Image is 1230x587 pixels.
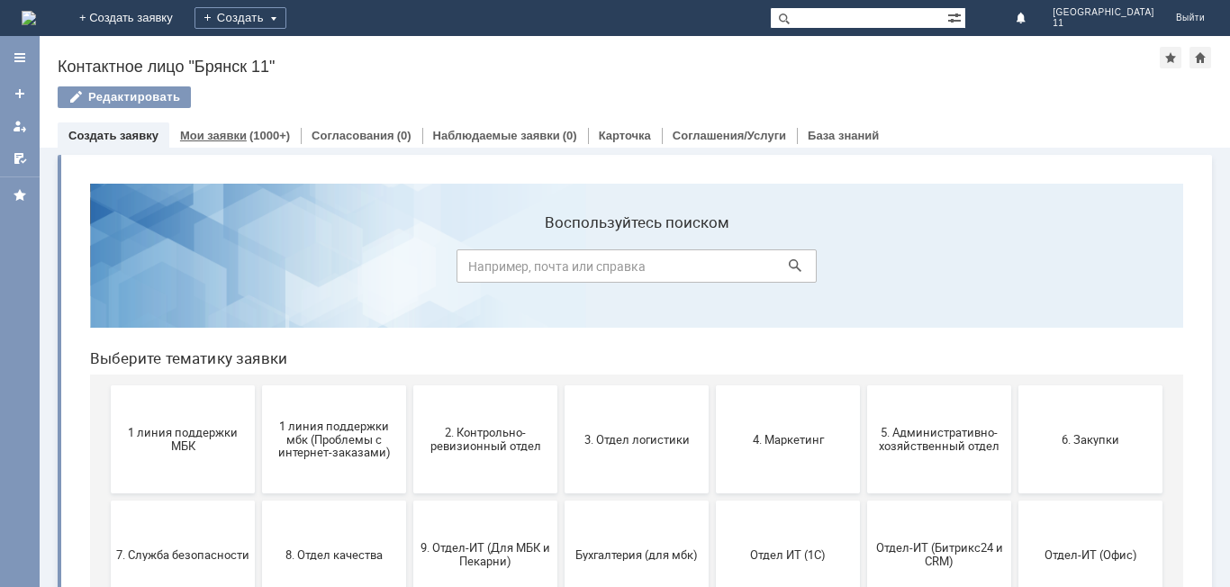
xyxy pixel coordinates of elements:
button: Франчайзинг [186,447,330,555]
button: не актуален [640,447,784,555]
span: [GEOGRAPHIC_DATA] [1053,7,1154,18]
a: Соглашения/Услуги [673,129,786,142]
span: 1 линия поддержки мбк (Проблемы с интернет-заказами) [192,249,325,290]
button: Отдел-ИТ (Битрикс24 и CRM) [791,331,936,439]
div: Контактное лицо "Брянск 11" [58,58,1160,76]
div: (0) [563,129,577,142]
span: Отдел-ИТ (Офис) [948,378,1081,392]
button: Отдел ИТ (1С) [640,331,784,439]
span: 7. Служба безопасности [41,378,174,392]
span: 2. Контрольно-ревизионный отдел [343,257,476,284]
a: Мои согласования [5,144,34,173]
button: 1 линия поддержки МБК [35,216,179,324]
button: Отдел-ИТ (Офис) [943,331,1087,439]
div: (1000+) [249,129,290,142]
div: Добавить в избранное [1160,47,1181,68]
header: Выберите тематику заявки [14,180,1108,198]
a: Согласования [312,129,394,142]
a: Мои заявки [180,129,247,142]
div: Создать [194,7,286,29]
a: Карточка [599,129,651,142]
span: Бухгалтерия (для мбк) [494,378,628,392]
button: 8. Отдел качества [186,331,330,439]
span: Финансовый отдел [41,493,174,507]
button: 6. Закупки [943,216,1087,324]
a: Создать заявку [68,129,158,142]
a: Перейти на домашнюю страницу [22,11,36,25]
button: 9. Отдел-ИТ (Для МБК и Пекарни) [338,331,482,439]
span: 4. Маркетинг [646,263,779,276]
span: Отдел ИТ (1С) [646,378,779,392]
span: Франчайзинг [192,493,325,507]
span: 8. Отдел качества [192,378,325,392]
button: 1 линия поддержки мбк (Проблемы с интернет-заказами) [186,216,330,324]
a: Наблюдаемые заявки [433,129,560,142]
span: Это соглашение не активно! [343,487,476,514]
span: Расширенный поиск [947,8,965,25]
input: Например, почта или справка [381,80,741,113]
button: Это соглашение не активно! [338,447,482,555]
button: [PERSON_NAME]. Услуги ИТ для МБК (оформляет L1) [489,447,633,555]
span: Отдел-ИТ (Битрикс24 и CRM) [797,372,930,399]
span: 1 линия поддержки МБК [41,257,174,284]
span: 11 [1053,18,1154,29]
button: 5. Административно-хозяйственный отдел [791,216,936,324]
button: 7. Служба безопасности [35,331,179,439]
button: 3. Отдел логистики [489,216,633,324]
div: Сделать домашней страницей [1189,47,1211,68]
span: 5. Административно-хозяйственный отдел [797,257,930,284]
div: (0) [397,129,412,142]
a: База знаний [808,129,879,142]
button: Финансовый отдел [35,447,179,555]
span: 3. Отдел логистики [494,263,628,276]
button: 2. Контрольно-ревизионный отдел [338,216,482,324]
span: [PERSON_NAME]. Услуги ИТ для МБК (оформляет L1) [494,480,628,520]
a: Мои заявки [5,112,34,140]
label: Воспользуйтесь поиском [381,44,741,62]
span: не актуален [646,493,779,507]
span: 9. Отдел-ИТ (Для МБК и Пекарни) [343,372,476,399]
span: 6. Закупки [948,263,1081,276]
img: logo [22,11,36,25]
button: 4. Маркетинг [640,216,784,324]
button: Бухгалтерия (для мбк) [489,331,633,439]
a: Создать заявку [5,79,34,108]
